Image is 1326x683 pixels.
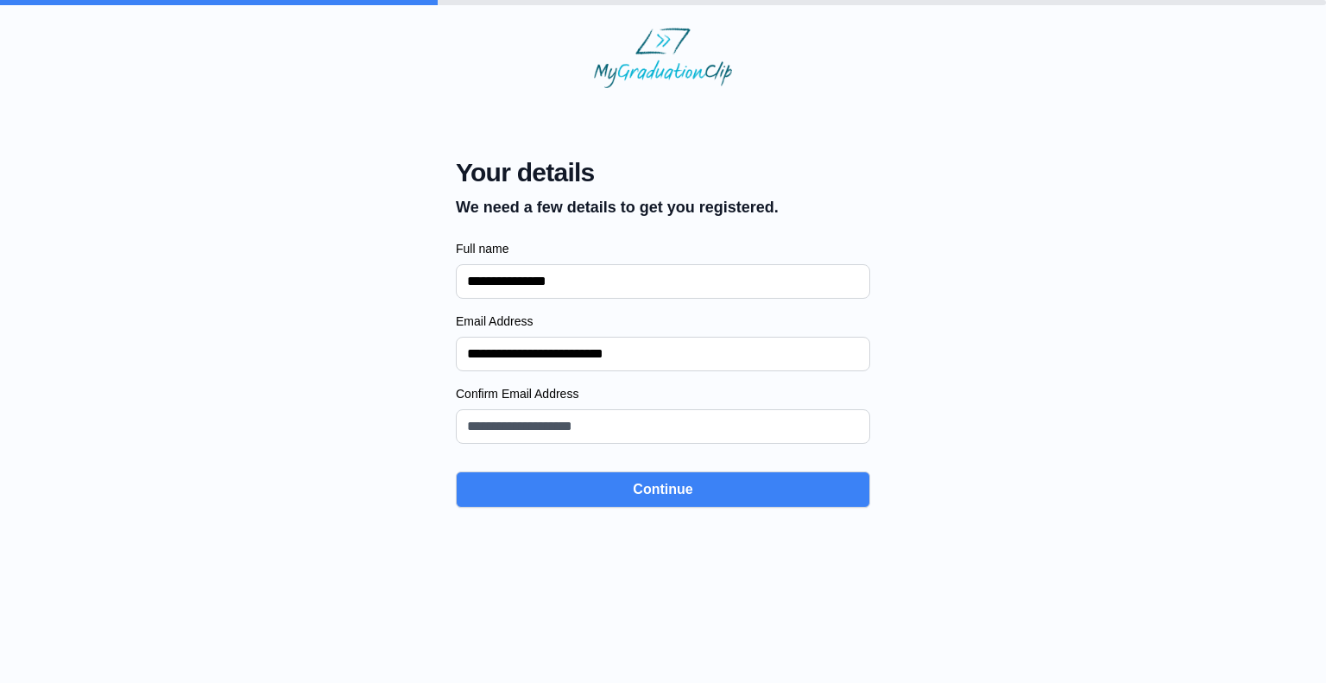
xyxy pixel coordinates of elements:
label: Full name [456,240,870,257]
label: Confirm Email Address [456,385,870,402]
p: We need a few details to get you registered. [456,195,779,219]
span: Your details [456,157,779,188]
button: Continue [456,471,870,508]
label: Email Address [456,313,870,330]
img: MyGraduationClip [594,28,732,88]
